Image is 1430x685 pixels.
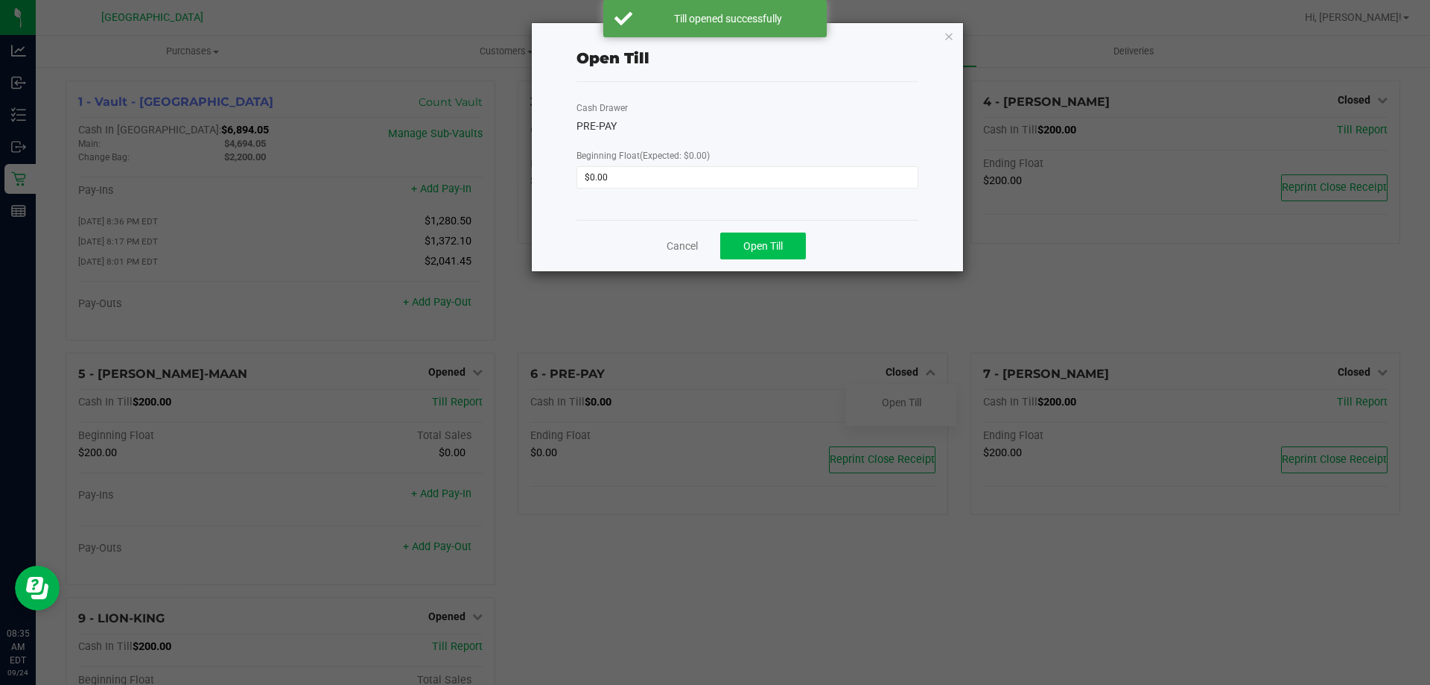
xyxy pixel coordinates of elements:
span: Beginning Float [576,151,710,161]
label: Cash Drawer [576,101,628,115]
button: Open Till [720,233,806,259]
div: Till opened successfully [641,11,816,26]
div: Open Till [576,47,649,69]
span: Open Till [743,240,783,252]
a: Cancel [667,239,698,254]
span: (Expected: $0.00) [640,151,710,161]
iframe: Resource center [15,566,60,610]
div: PRE-PAY [576,119,918,134]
